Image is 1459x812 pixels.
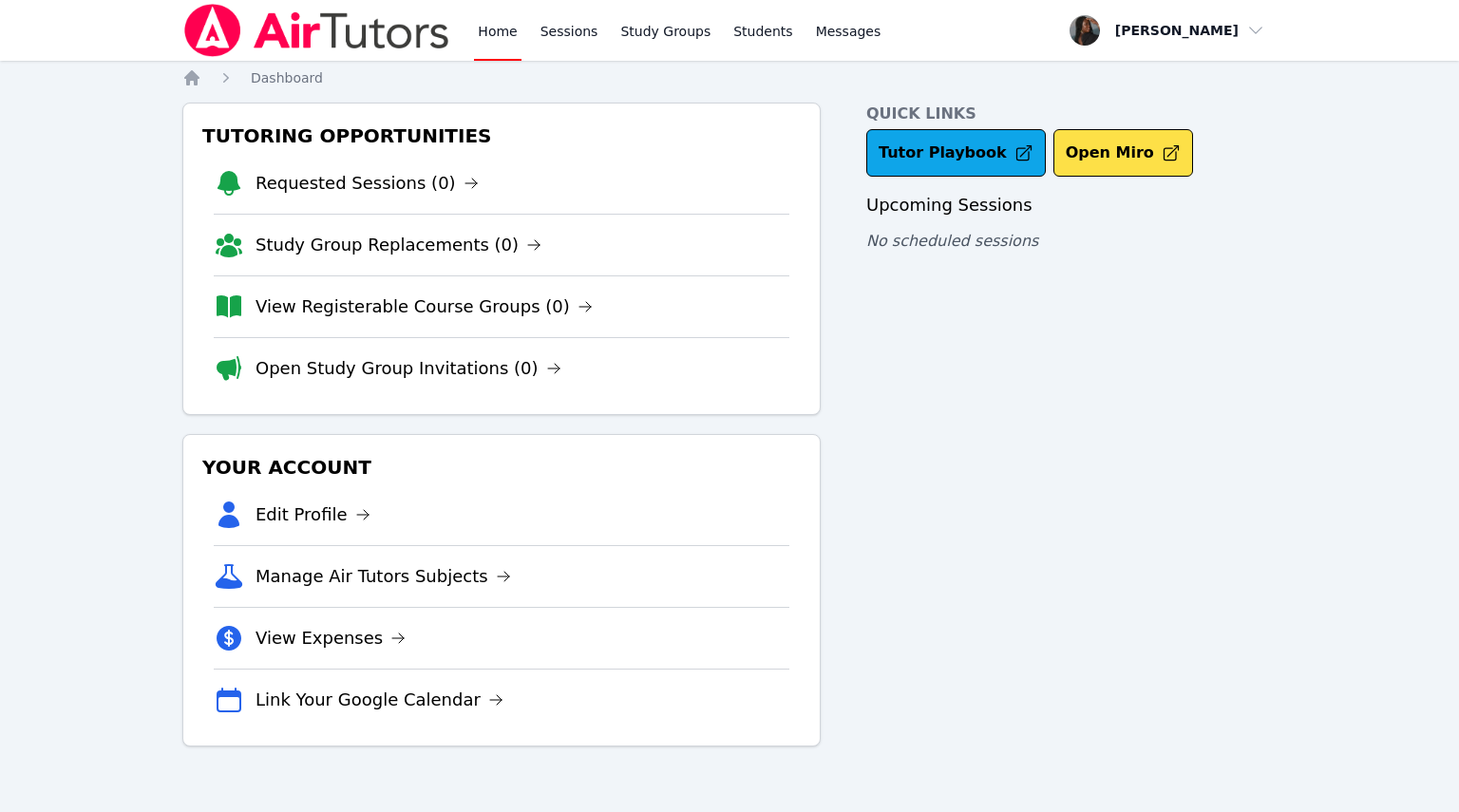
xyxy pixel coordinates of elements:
[866,232,1038,250] span: No scheduled sessions
[1053,129,1193,177] button: Open Miro
[256,170,479,197] a: Requested Sessions (0)
[256,355,561,382] a: Open Study Group Invitations (0)
[251,68,323,87] a: Dashboard
[866,103,1277,125] h4: Quick Links
[256,293,593,320] a: View Registerable Course Groups (0)
[251,70,323,85] span: Dashboard
[199,119,805,153] h3: Tutoring Opportunities
[199,450,805,484] h3: Your Account
[866,192,1277,218] h3: Upcoming Sessions
[866,129,1046,177] a: Tutor Playbook
[256,501,370,528] a: Edit Profile
[256,563,511,590] a: Manage Air Tutors Subjects
[816,22,881,41] span: Messages
[256,232,541,258] a: Study Group Replacements (0)
[256,687,503,713] a: Link Your Google Calendar
[182,68,1277,87] nav: Breadcrumb
[256,625,406,651] a: View Expenses
[182,4,451,57] img: Air Tutors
